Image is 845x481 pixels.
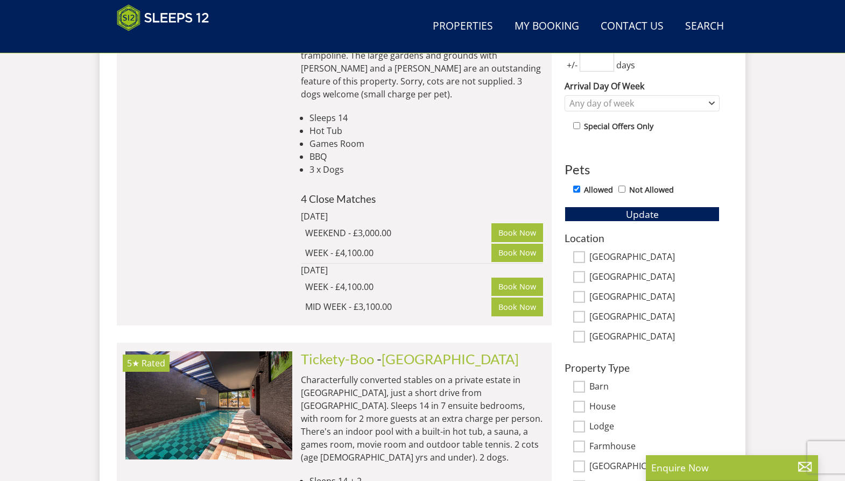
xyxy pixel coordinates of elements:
[305,246,491,259] div: WEEK - £4,100.00
[651,461,813,475] p: Enquire Now
[589,461,720,473] label: [GEOGRAPHIC_DATA]
[301,193,543,204] h4: 4 Close Matches
[584,121,653,132] label: Special Offers Only
[565,80,720,93] label: Arrival Day Of Week
[491,244,543,262] a: Book Now
[305,300,491,313] div: MID WEEK - £3,100.00
[111,38,224,47] iframe: Customer reviews powered by Trustpilot
[309,124,543,137] li: Hot Tub
[565,162,720,176] h3: Pets
[428,15,497,39] a: Properties
[589,272,720,284] label: [GEOGRAPHIC_DATA]
[614,59,637,72] span: days
[510,15,583,39] a: My Booking
[491,298,543,316] a: Book Now
[125,351,292,459] img: tickety-boo-wiltshire-home-holiday-accommodation-bbq-sleeps-14.original.jpg
[589,381,720,393] label: Barn
[301,264,446,277] div: [DATE]
[301,351,374,367] a: Tickety-Boo
[565,59,580,72] span: +/-
[596,15,668,39] a: Contact Us
[491,278,543,296] a: Book Now
[127,357,139,369] span: Tickety-Boo has a 5 star rating under the Quality in Tourism Scheme
[309,150,543,163] li: BBQ
[589,312,720,323] label: [GEOGRAPHIC_DATA]
[681,15,728,39] a: Search
[305,227,491,239] div: WEEKEND - £3,000.00
[565,362,720,373] h3: Property Type
[565,207,720,222] button: Update
[629,184,674,196] label: Not Allowed
[301,10,543,101] p: Period country house and timber-clad annexe near [GEOGRAPHIC_DATA] in [GEOGRAPHIC_DATA] 7 bedroom...
[589,292,720,303] label: [GEOGRAPHIC_DATA]
[301,373,543,464] p: Characterfully converted stables on a private estate in [GEOGRAPHIC_DATA], just a short drive fro...
[589,401,720,413] label: House
[589,252,720,264] label: [GEOGRAPHIC_DATA]
[565,232,720,244] h3: Location
[309,163,543,176] li: 3 x Dogs
[125,351,292,459] a: 5★ Rated
[589,331,720,343] label: [GEOGRAPHIC_DATA]
[309,111,543,124] li: Sleeps 14
[589,441,720,453] label: Farmhouse
[567,97,706,109] div: Any day of week
[584,184,613,196] label: Allowed
[589,421,720,433] label: Lodge
[382,351,519,367] a: [GEOGRAPHIC_DATA]
[377,351,519,367] span: -
[301,210,446,223] div: [DATE]
[305,280,491,293] div: WEEK - £4,100.00
[142,357,165,369] span: Rated
[117,4,209,31] img: Sleeps 12
[565,95,720,111] div: Combobox
[491,223,543,242] a: Book Now
[626,208,659,221] span: Update
[309,137,543,150] li: Games Room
